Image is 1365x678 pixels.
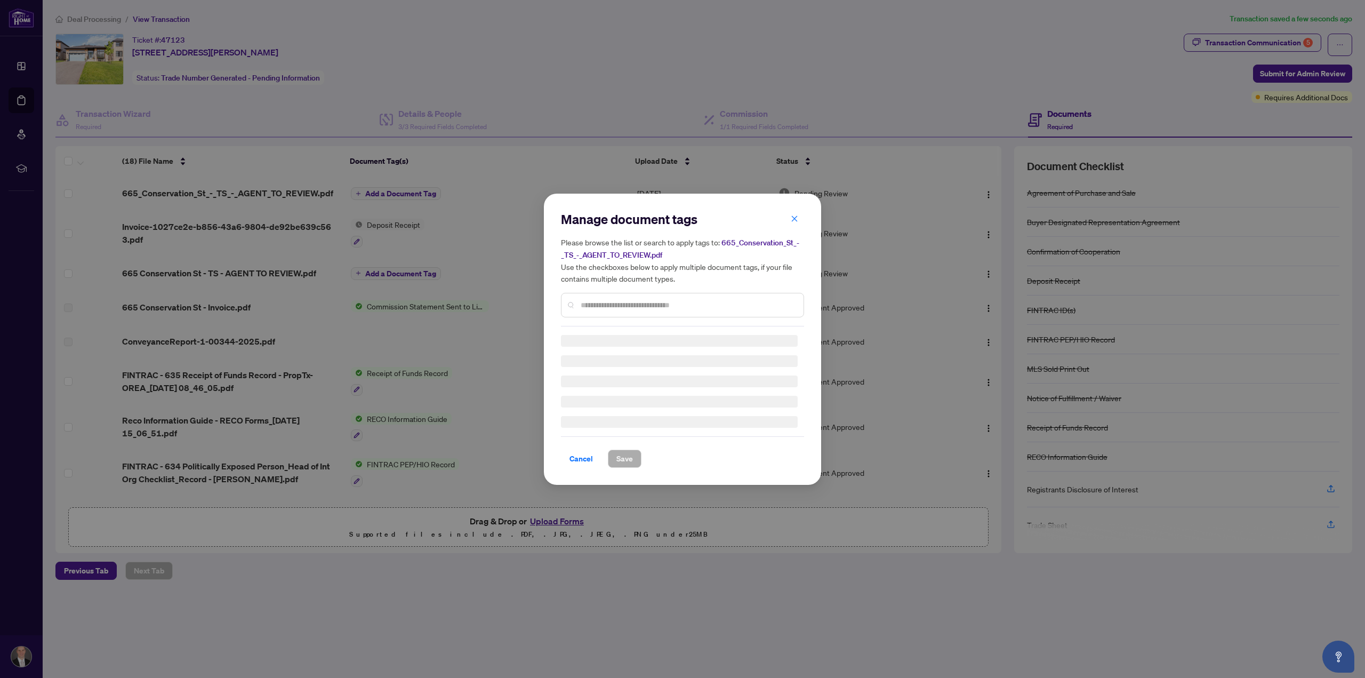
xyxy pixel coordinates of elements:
[1322,641,1354,673] button: Open asap
[561,450,601,468] button: Cancel
[561,211,804,228] h2: Manage document tags
[561,236,804,284] h5: Please browse the list or search to apply tags to: Use the checkboxes below to apply multiple doc...
[569,450,593,467] span: Cancel
[791,214,798,222] span: close
[608,450,641,468] button: Save
[561,238,799,260] span: 665_Conservation_St_-_TS_-_AGENT_TO_REVIEW.pdf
